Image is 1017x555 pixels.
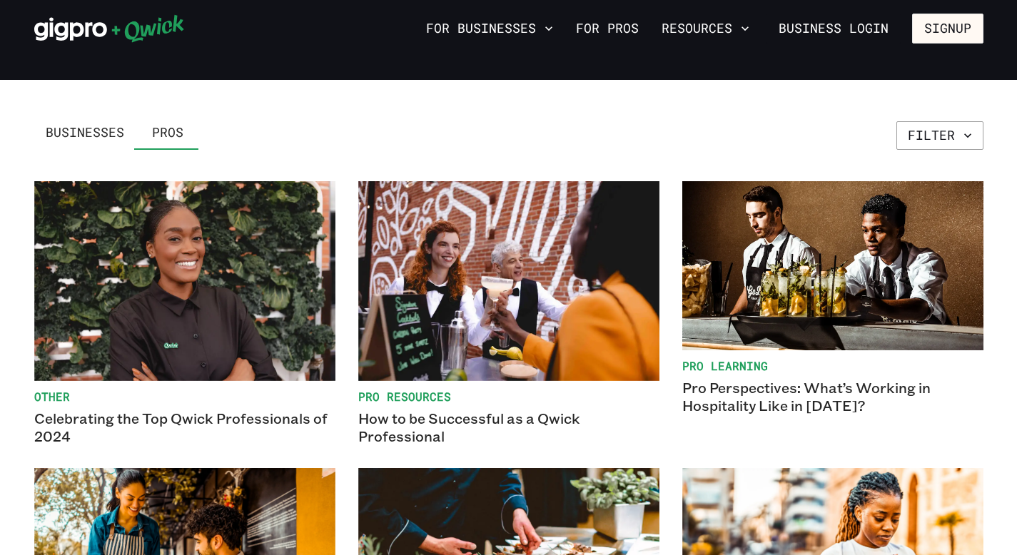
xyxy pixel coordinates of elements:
[34,181,335,381] img: Celebrating the Top Qwick Professionals of 2024
[420,16,559,41] button: For Businesses
[358,181,659,381] img: How to be Successful as a Qwick Professional
[682,181,983,445] a: Pro LearningPro Perspectives: What’s Working in Hospitality Like in [DATE]?
[152,125,183,141] span: Pros
[358,181,659,445] a: Pro ResourcesHow to be Successful as a Qwick Professional
[34,409,335,445] p: Celebrating the Top Qwick Professionals of 2024
[896,121,983,150] button: Filter
[766,14,901,44] a: Business Login
[656,16,755,41] button: Resources
[682,181,983,350] img: two bartenders serving drinks
[682,379,983,414] p: Pro Perspectives: What’s Working in Hospitality Like in [DATE]?
[570,16,644,41] a: For Pros
[682,359,983,373] span: Pro Learning
[34,181,335,445] a: OtherCelebrating the Top Qwick Professionals of 2024
[912,14,983,44] button: Signup
[34,389,335,404] span: Other
[46,125,124,141] span: Businesses
[358,389,659,404] span: Pro Resources
[358,409,659,445] p: How to be Successful as a Qwick Professional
